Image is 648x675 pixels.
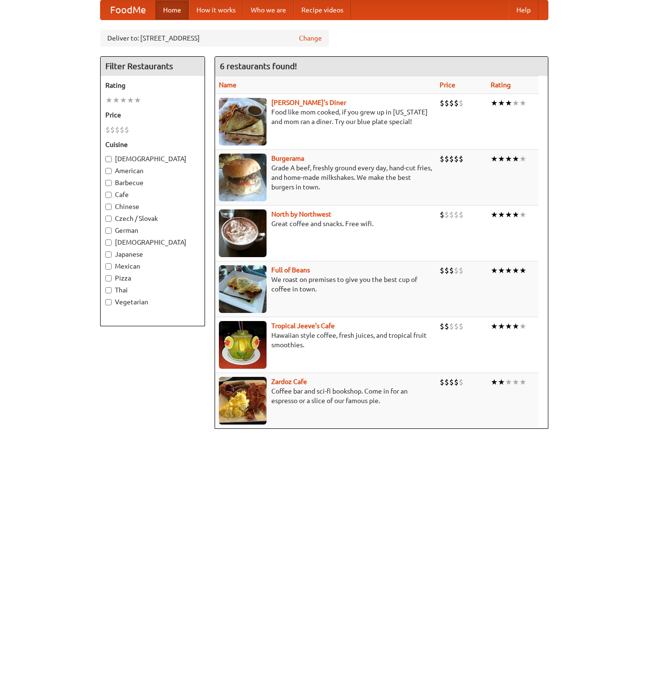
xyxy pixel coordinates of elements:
[115,125,120,135] li: $
[219,81,237,89] a: Name
[105,228,112,234] input: German
[512,265,519,276] li: ★
[105,168,112,174] input: American
[105,166,200,176] label: American
[105,202,200,211] label: Chinese
[512,377,519,387] li: ★
[299,33,322,43] a: Change
[498,209,505,220] li: ★
[105,180,112,186] input: Barbecue
[219,209,267,257] img: north.jpg
[519,321,526,332] li: ★
[449,377,454,387] li: $
[105,125,110,135] li: $
[105,261,200,271] label: Mexican
[100,30,329,47] div: Deliver to: [STREET_ADDRESS]
[444,209,449,220] li: $
[219,386,432,405] p: Coffee bar and sci-fi bookshop. Come in for an espresso or a slice of our famous pie.
[498,154,505,164] li: ★
[449,209,454,220] li: $
[105,140,200,149] h5: Cuisine
[491,321,498,332] li: ★
[498,377,505,387] li: ★
[219,265,267,313] img: beans.jpg
[219,98,267,145] img: sallys.jpg
[505,98,512,108] li: ★
[271,155,304,162] b: Burgerama
[449,265,454,276] li: $
[459,321,463,332] li: $
[105,178,200,187] label: Barbecue
[219,163,432,192] p: Grade A beef, freshly ground every day, hand-cut fries, and home-made milkshakes. We make the bes...
[105,273,200,283] label: Pizza
[219,321,267,369] img: jeeves.jpg
[105,156,112,162] input: [DEMOGRAPHIC_DATA]
[509,0,538,20] a: Help
[505,154,512,164] li: ★
[459,209,463,220] li: $
[105,226,200,235] label: German
[243,0,294,20] a: Who we are
[294,0,351,20] a: Recipe videos
[105,285,200,295] label: Thai
[440,209,444,220] li: $
[105,154,200,164] label: [DEMOGRAPHIC_DATA]
[454,98,459,108] li: $
[459,154,463,164] li: $
[444,154,449,164] li: $
[505,209,512,220] li: ★
[127,95,134,105] li: ★
[512,154,519,164] li: ★
[271,210,331,218] a: North by Northwest
[505,377,512,387] li: ★
[105,275,112,281] input: Pizza
[444,321,449,332] li: $
[519,209,526,220] li: ★
[454,154,459,164] li: $
[105,263,112,270] input: Mexican
[491,154,498,164] li: ★
[491,265,498,276] li: ★
[454,209,459,220] li: $
[440,265,444,276] li: $
[519,154,526,164] li: ★
[219,107,432,126] p: Food like mom cooked, if you grew up in [US_STATE] and mom ran a diner. Try our blue plate special!
[440,154,444,164] li: $
[105,297,200,307] label: Vegetarian
[220,62,297,71] ng-pluralize: 6 restaurants found!
[440,81,455,89] a: Price
[105,204,112,210] input: Chinese
[271,378,307,385] b: Zardoz Cafe
[459,98,463,108] li: $
[454,377,459,387] li: $
[459,265,463,276] li: $
[105,238,200,247] label: [DEMOGRAPHIC_DATA]
[491,81,511,89] a: Rating
[105,192,112,198] input: Cafe
[105,214,200,223] label: Czech / Slovak
[512,321,519,332] li: ★
[155,0,189,20] a: Home
[105,190,200,199] label: Cafe
[105,110,200,120] h5: Price
[124,125,129,135] li: $
[444,377,449,387] li: $
[271,99,346,106] b: [PERSON_NAME]'s Diner
[491,209,498,220] li: ★
[120,125,124,135] li: $
[512,98,519,108] li: ★
[101,57,205,76] h4: Filter Restaurants
[440,377,444,387] li: $
[105,216,112,222] input: Czech / Slovak
[271,322,335,330] a: Tropical Jeeve's Cafe
[219,219,432,228] p: Great coffee and snacks. Free wifi.
[271,266,310,274] a: Full of Beans
[110,125,115,135] li: $
[105,287,112,293] input: Thai
[449,154,454,164] li: $
[105,251,112,258] input: Japanese
[105,249,200,259] label: Japanese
